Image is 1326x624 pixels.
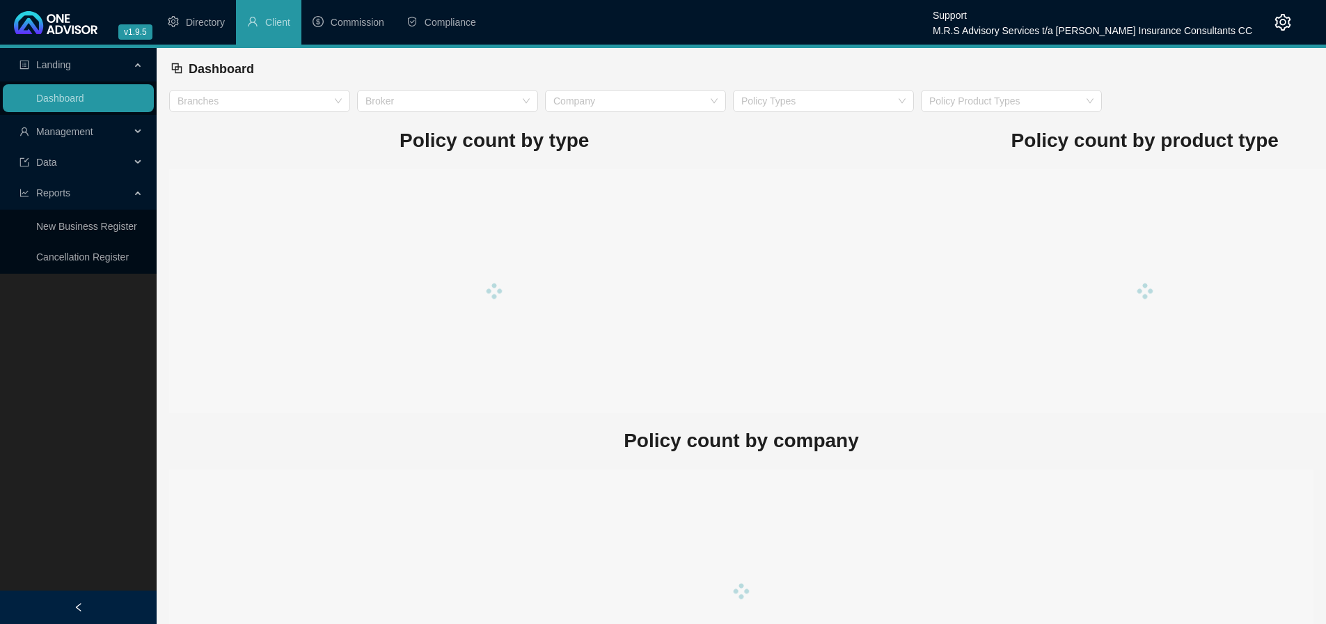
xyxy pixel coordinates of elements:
[331,17,384,28] span: Commission
[36,126,93,137] span: Management
[1274,14,1291,31] span: setting
[36,251,129,263] a: Cancellation Register
[19,157,29,167] span: import
[247,16,258,27] span: user
[425,17,476,28] span: Compliance
[19,188,29,198] span: line-chart
[74,602,84,612] span: left
[36,187,70,198] span: Reports
[14,11,97,34] img: 2df55531c6924b55f21c4cf5d4484680-logo-light.svg
[933,3,1252,19] div: Support
[313,16,324,27] span: dollar
[407,16,418,27] span: safety
[265,17,290,28] span: Client
[933,19,1252,34] div: M.R.S Advisory Services t/a [PERSON_NAME] Insurance Consultants CC
[168,16,179,27] span: setting
[36,93,84,104] a: Dashboard
[36,157,57,168] span: Data
[186,17,225,28] span: Directory
[169,426,1313,456] h1: Policy count by company
[118,24,152,40] span: v1.9.5
[19,127,29,136] span: user
[36,59,71,70] span: Landing
[36,221,137,232] a: New Business Register
[169,125,820,156] h1: Policy count by type
[171,62,183,75] span: block
[189,62,254,76] span: Dashboard
[19,60,29,70] span: profile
